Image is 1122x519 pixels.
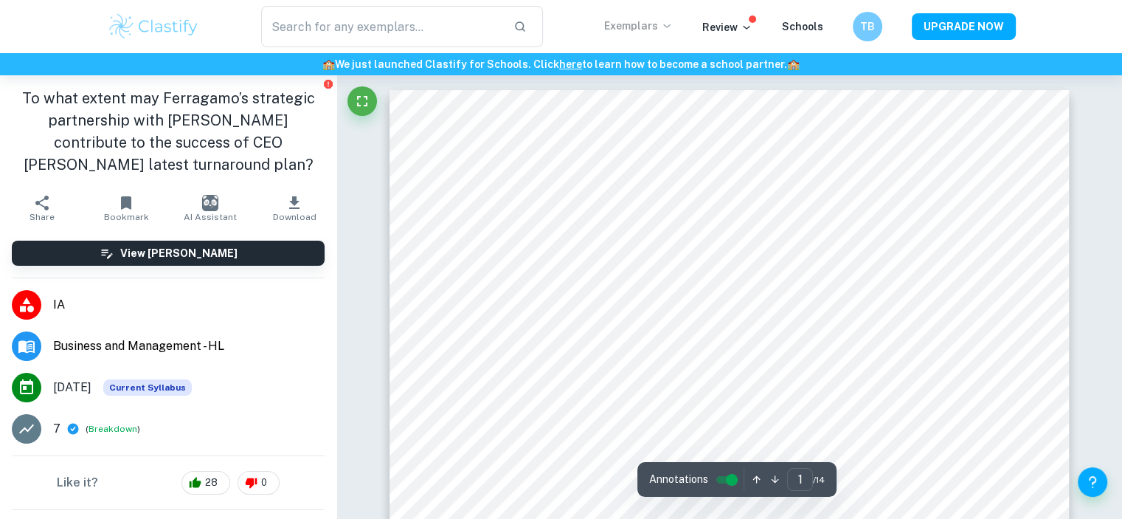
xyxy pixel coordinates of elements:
[86,422,140,436] span: ( )
[89,422,137,436] button: Breakdown
[53,296,325,314] span: IA
[253,475,275,490] span: 0
[322,78,333,89] button: Report issue
[168,188,252,229] button: AI Assistant
[782,21,823,32] a: Schools
[103,379,192,396] span: Current Syllabus
[12,87,325,176] h1: To what extent may Ferragamo’s strategic partnership with [PERSON_NAME] contribute to the success...
[252,188,336,229] button: Download
[649,472,708,487] span: Annotations
[859,18,876,35] h6: TB
[813,473,825,487] span: / 14
[53,337,325,355] span: Business and Management - HL
[1078,467,1107,497] button: Help and Feedback
[238,471,280,495] div: 0
[57,474,98,492] h6: Like it?
[202,195,218,211] img: AI Assistant
[261,6,502,47] input: Search for any exemplars...
[181,471,230,495] div: 28
[120,245,238,261] h6: View [PERSON_NAME]
[184,212,237,222] span: AI Assistant
[787,58,800,70] span: 🏫
[53,379,91,396] span: [DATE]
[104,212,149,222] span: Bookmark
[702,19,752,35] p: Review
[273,212,316,222] span: Download
[107,12,201,41] img: Clastify logo
[559,58,582,70] a: here
[347,86,377,116] button: Fullscreen
[103,379,192,396] div: This exemplar is based on the current syllabus. Feel free to refer to it for inspiration/ideas wh...
[322,58,335,70] span: 🏫
[3,56,1119,72] h6: We just launched Clastify for Schools. Click to learn how to become a school partner.
[12,241,325,266] button: View [PERSON_NAME]
[912,13,1016,40] button: UPGRADE NOW
[84,188,168,229] button: Bookmark
[30,212,55,222] span: Share
[604,18,673,34] p: Exemplars
[197,475,226,490] span: 28
[53,420,60,438] p: 7
[853,12,882,41] button: TB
